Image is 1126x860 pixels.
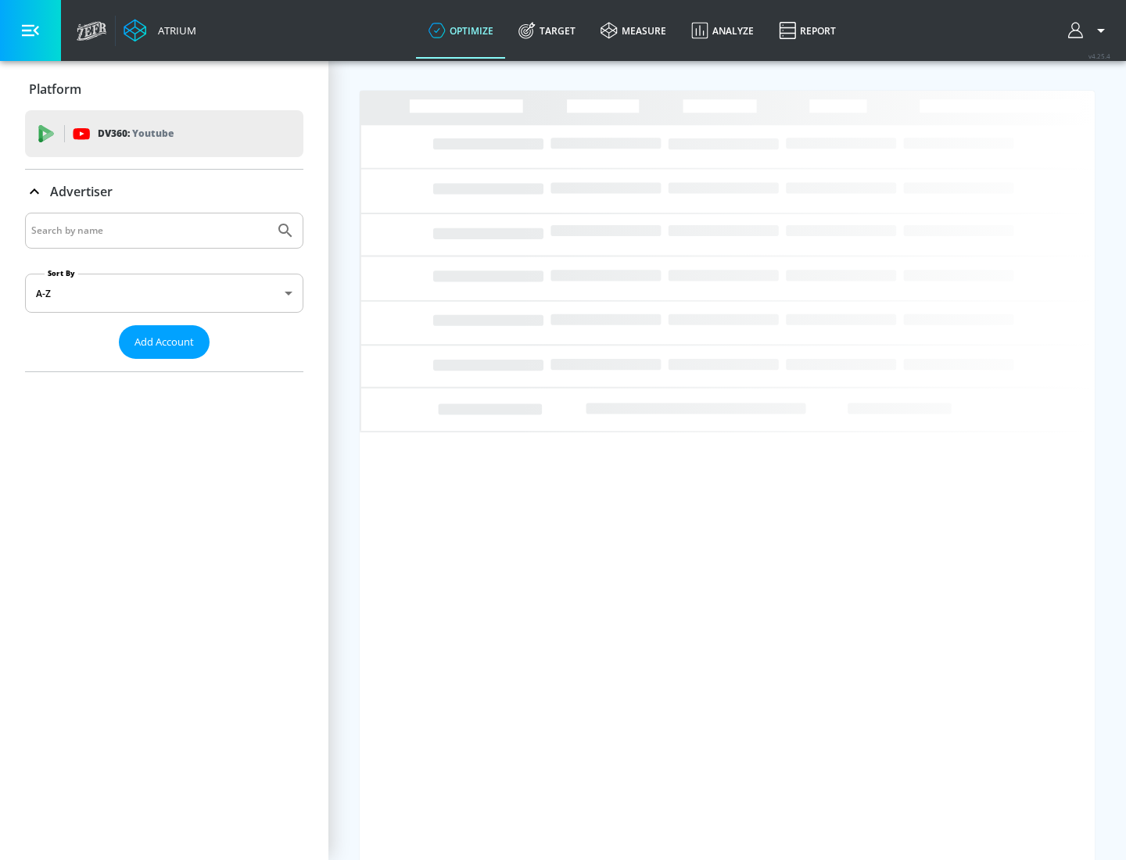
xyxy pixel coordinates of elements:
a: measure [588,2,679,59]
input: Search by name [31,220,268,241]
p: Youtube [132,125,174,142]
div: Atrium [152,23,196,38]
p: Platform [29,81,81,98]
button: Add Account [119,325,210,359]
p: Advertiser [50,183,113,200]
label: Sort By [45,268,78,278]
div: Advertiser [25,213,303,371]
span: v 4.25.4 [1088,52,1110,60]
span: Add Account [134,333,194,351]
a: Target [506,2,588,59]
div: DV360: Youtube [25,110,303,157]
div: Platform [25,67,303,111]
a: Report [766,2,848,59]
div: Advertiser [25,170,303,213]
nav: list of Advertiser [25,359,303,371]
a: Analyze [679,2,766,59]
div: A-Z [25,274,303,313]
a: Atrium [124,19,196,42]
a: optimize [416,2,506,59]
p: DV360: [98,125,174,142]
